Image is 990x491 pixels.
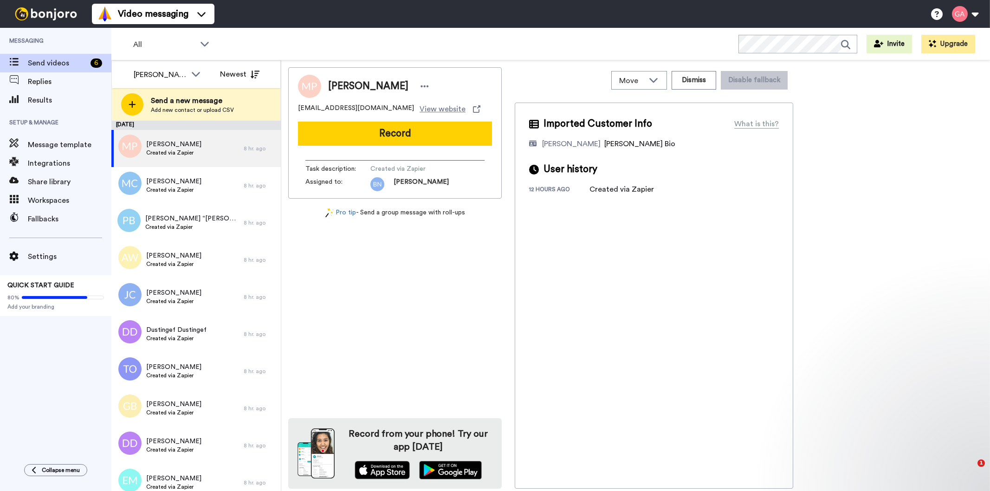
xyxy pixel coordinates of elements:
[28,213,111,225] span: Fallbacks
[305,177,370,191] span: Assigned to:
[244,145,276,152] div: 8 hr. ago
[146,140,201,149] span: [PERSON_NAME]
[146,474,201,483] span: [PERSON_NAME]
[146,483,201,491] span: Created via Zapier
[244,368,276,375] div: 8 hr. ago
[146,335,207,342] span: Created via Zapier
[7,282,74,289] span: QUICK START GUIDE
[146,437,201,446] span: [PERSON_NAME]
[344,427,492,453] h4: Record from your phone! Try our app [DATE]
[305,164,370,174] span: Task description :
[672,71,716,90] button: Dismiss
[28,195,111,206] span: Workspaces
[146,409,201,416] span: Created via Zapier
[298,428,335,478] img: download
[146,177,201,186] span: [PERSON_NAME]
[118,432,142,455] img: dd.png
[97,6,112,21] img: vm-color.svg
[145,223,239,231] span: Created via Zapier
[298,103,414,115] span: [EMAIL_ADDRESS][DOMAIN_NAME]
[133,39,195,50] span: All
[721,71,788,90] button: Disable fallback
[28,251,111,262] span: Settings
[394,177,449,191] span: [PERSON_NAME]
[146,372,201,379] span: Created via Zapier
[298,75,321,98] img: Image of Marylynn Pascale
[604,140,675,148] span: [PERSON_NAME] Bio
[328,79,408,93] span: [PERSON_NAME]
[244,256,276,264] div: 8 hr. ago
[370,177,384,191] img: bn.png
[91,58,102,68] div: 6
[146,251,201,260] span: [PERSON_NAME]
[118,357,142,381] img: to.png
[145,214,239,223] span: [PERSON_NAME] “[PERSON_NAME]” [PERSON_NAME]
[544,162,597,176] span: User history
[370,164,459,174] span: Created via Zapier
[420,103,466,115] span: View website
[146,149,201,156] span: Created via Zapier
[146,325,207,335] span: Dustingef Dustingef
[11,7,81,20] img: bj-logo-header-white.svg
[544,117,652,131] span: Imported Customer Info
[325,208,334,218] img: magic-wand.svg
[28,158,111,169] span: Integrations
[151,95,234,106] span: Send a new message
[118,283,142,306] img: jc.png
[146,260,201,268] span: Created via Zapier
[355,461,410,479] img: appstore
[244,405,276,412] div: 8 hr. ago
[325,208,356,218] a: Pro tip
[28,176,111,187] span: Share library
[244,479,276,486] div: 8 hr. ago
[151,106,234,114] span: Add new contact or upload CSV
[244,182,276,189] div: 8 hr. ago
[867,35,912,53] button: Invite
[146,297,201,305] span: Created via Zapier
[542,138,601,149] div: [PERSON_NAME]
[734,118,779,129] div: What is this?
[118,172,142,195] img: mc.png
[619,75,644,86] span: Move
[419,461,482,479] img: playstore
[213,65,266,84] button: Newest
[921,35,975,53] button: Upgrade
[146,186,201,194] span: Created via Zapier
[118,246,142,269] img: aw.png
[244,219,276,226] div: 8 hr. ago
[24,464,87,476] button: Collapse menu
[146,400,201,409] span: [PERSON_NAME]
[244,442,276,449] div: 8 hr. ago
[118,135,142,158] img: mp.png
[298,122,492,146] button: Record
[589,184,654,195] div: Created via Zapier
[977,459,985,467] span: 1
[117,209,141,232] img: pb.png
[244,293,276,301] div: 8 hr. ago
[958,459,981,482] iframe: Intercom live chat
[7,294,19,301] span: 80%
[118,7,188,20] span: Video messaging
[146,446,201,453] span: Created via Zapier
[42,466,80,474] span: Collapse menu
[118,394,142,418] img: gb.png
[28,139,111,150] span: Message template
[288,208,502,218] div: - Send a group message with roll-ups
[146,288,201,297] span: [PERSON_NAME]
[28,95,111,106] span: Results
[420,103,480,115] a: View website
[134,69,187,80] div: [PERSON_NAME]
[244,330,276,338] div: 8 hr. ago
[529,186,589,195] div: 12 hours ago
[146,362,201,372] span: [PERSON_NAME]
[7,303,104,310] span: Add your branding
[28,58,87,69] span: Send videos
[111,121,281,130] div: [DATE]
[118,320,142,343] img: dd.png
[28,76,111,87] span: Replies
